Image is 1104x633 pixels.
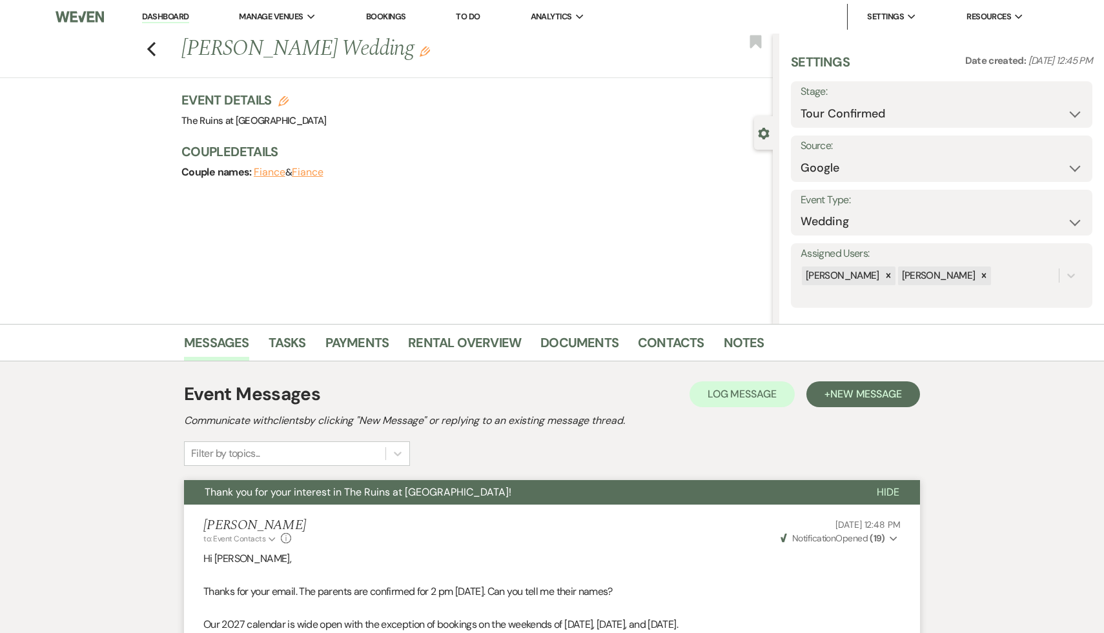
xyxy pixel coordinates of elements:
[531,10,572,23] span: Analytics
[456,11,480,22] a: To Do
[254,166,323,179] span: &
[203,533,278,545] button: to: Event Contacts
[801,137,1083,156] label: Source:
[791,53,850,81] h3: Settings
[540,332,618,361] a: Documents
[420,45,430,57] button: Edit
[638,332,704,361] a: Contacts
[203,517,306,534] h5: [PERSON_NAME]
[181,34,649,65] h1: [PERSON_NAME] Wedding
[870,532,884,544] strong: ( 19 )
[802,266,881,285] div: [PERSON_NAME]
[203,616,901,633] p: Our 2027 calendar is wide open with the exception of bookings on the weekends of [DATE], [DATE], ...
[142,11,189,23] a: Dashboard
[184,381,320,408] h1: Event Messages
[801,191,1083,210] label: Event Type:
[792,532,835,544] span: Notification
[856,480,920,505] button: Hide
[203,583,901,600] p: Thanks for your email. The parents are confirmed for 2 pm [DATE]. Can you tell me their names?
[867,10,904,23] span: Settings
[801,83,1083,101] label: Stage:
[1028,54,1092,67] span: [DATE] 12:45 PM
[181,143,760,161] h3: Couple Details
[56,3,105,30] img: Weven Logo
[203,534,265,544] span: to: Event Contacts
[184,413,920,428] h2: Communicate with clients by clicking "New Message" or replying to an existing message thread.
[254,167,285,177] button: Fiance
[835,519,901,530] span: [DATE] 12:48 PM
[366,11,406,22] a: Bookings
[708,387,777,401] span: Log Message
[239,10,303,23] span: Manage Venues
[898,266,977,285] div: [PERSON_NAME]
[181,91,327,109] h3: Event Details
[184,332,249,361] a: Messages
[325,332,389,361] a: Payments
[801,245,1083,263] label: Assigned Users:
[877,485,899,499] span: Hide
[781,532,885,544] span: Opened
[758,126,770,139] button: Close lead details
[724,332,764,361] a: Notes
[292,167,323,177] button: Fiance
[806,381,920,407] button: +New Message
[965,54,1028,67] span: Date created:
[184,480,856,505] button: Thank you for your interest in The Ruins at [GEOGRAPHIC_DATA]!
[181,114,327,127] span: The Ruins at [GEOGRAPHIC_DATA]
[408,332,521,361] a: Rental Overview
[779,532,901,545] button: NotificationOpened (19)
[181,165,254,179] span: Couple names:
[830,387,902,401] span: New Message
[690,381,795,407] button: Log Message
[205,485,511,499] span: Thank you for your interest in The Ruins at [GEOGRAPHIC_DATA]!
[203,550,901,567] p: Hi [PERSON_NAME],
[191,446,260,461] div: Filter by topics...
[269,332,306,361] a: Tasks
[966,10,1011,23] span: Resources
